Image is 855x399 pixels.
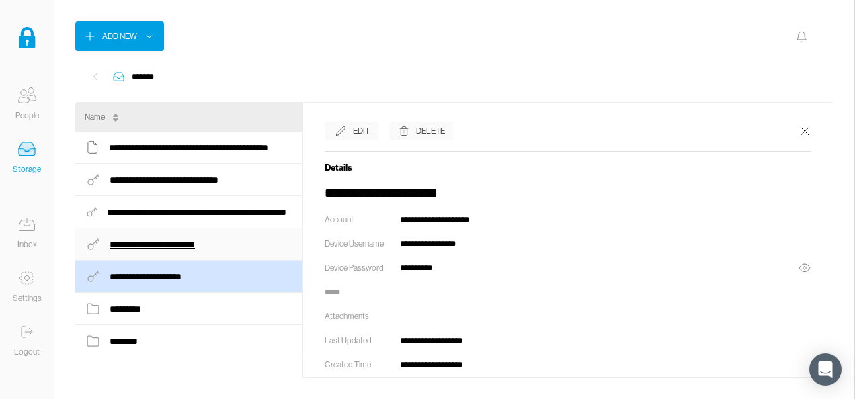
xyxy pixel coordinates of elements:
h5: Details [325,162,811,173]
div: Delete [416,124,445,138]
div: Account [325,213,389,226]
button: Edit [325,122,378,140]
div: Name [85,110,105,124]
button: Add New [75,21,164,51]
div: Inbox [17,238,37,251]
div: Device Password [325,261,389,275]
button: Delete [389,122,453,140]
div: Attachments [325,310,389,323]
div: Edit [353,124,370,138]
div: People [15,109,39,122]
div: Open Intercom Messenger [809,353,842,386]
div: Created Time [325,358,389,371]
div: Storage [13,163,41,176]
div: Last Updated [325,334,389,347]
div: Settings [13,292,42,305]
div: Device Username [325,237,389,251]
div: Logout [14,345,40,359]
div: Add New [102,30,137,43]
